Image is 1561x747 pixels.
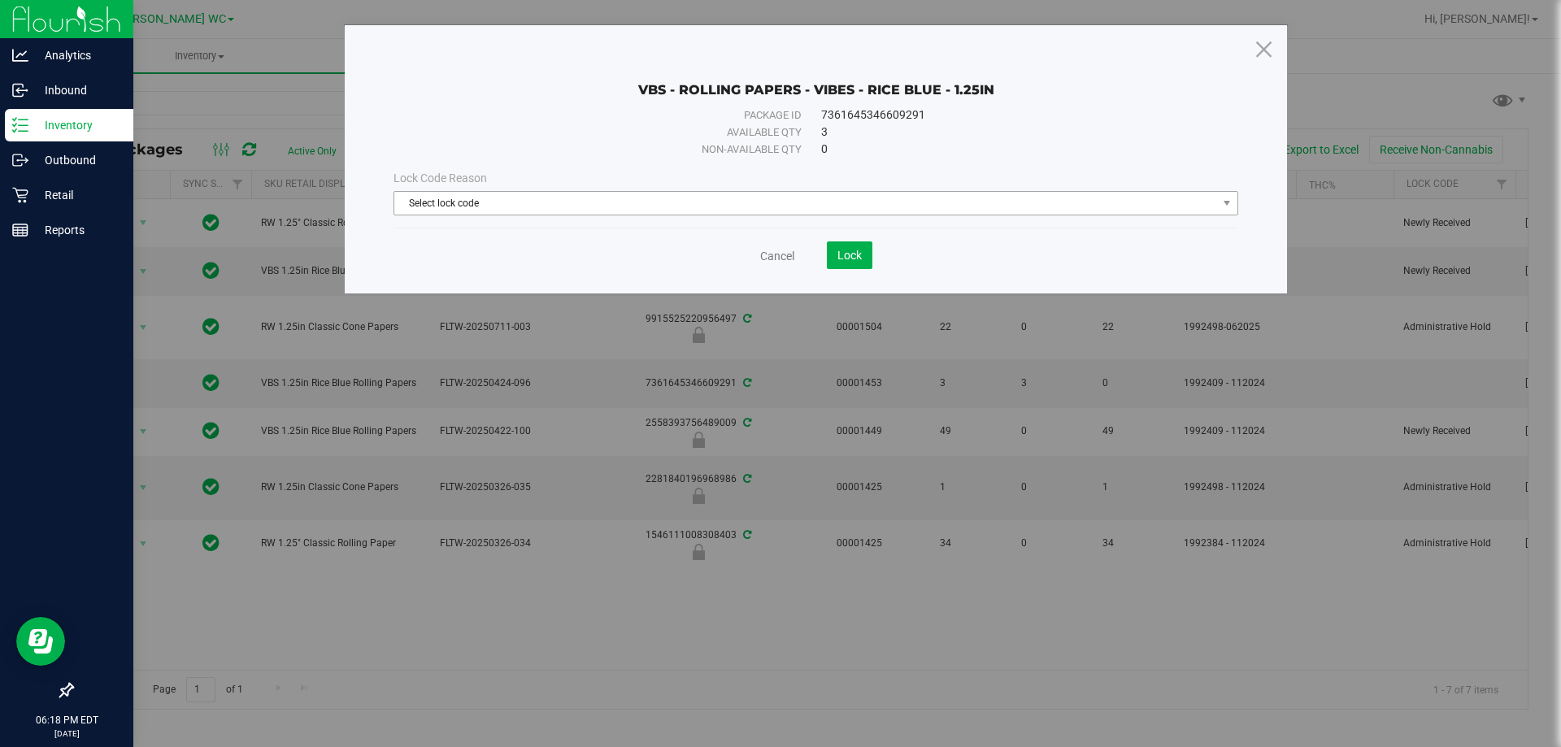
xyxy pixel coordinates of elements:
p: Inbound [28,80,126,100]
div: Package ID [430,107,802,124]
div: VBS - ROLLING PAPERS - VIBES - RICE BLUE - 1.25IN [394,58,1238,98]
p: Reports [28,220,126,240]
p: Analytics [28,46,126,65]
inline-svg: Outbound [12,152,28,168]
button: Lock [827,241,872,269]
iframe: Resource center [16,617,65,666]
p: Inventory [28,115,126,135]
span: select [1217,192,1237,215]
div: Non-available qty [430,141,802,158]
p: Retail [28,185,126,205]
div: 3 [821,124,1202,141]
inline-svg: Retail [12,187,28,203]
span: Select lock code [394,192,1217,215]
div: 0 [821,141,1202,158]
span: Lock Code Reason [394,172,487,185]
span: Lock [837,249,862,262]
inline-svg: Reports [12,222,28,238]
a: Cancel [760,248,794,264]
p: [DATE] [7,727,126,740]
inline-svg: Inbound [12,82,28,98]
p: 06:18 PM EDT [7,713,126,727]
inline-svg: Inventory [12,117,28,133]
div: 7361645346609291 [821,106,1202,124]
p: Outbound [28,150,126,170]
inline-svg: Analytics [12,47,28,63]
div: Available qty [430,124,802,141]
